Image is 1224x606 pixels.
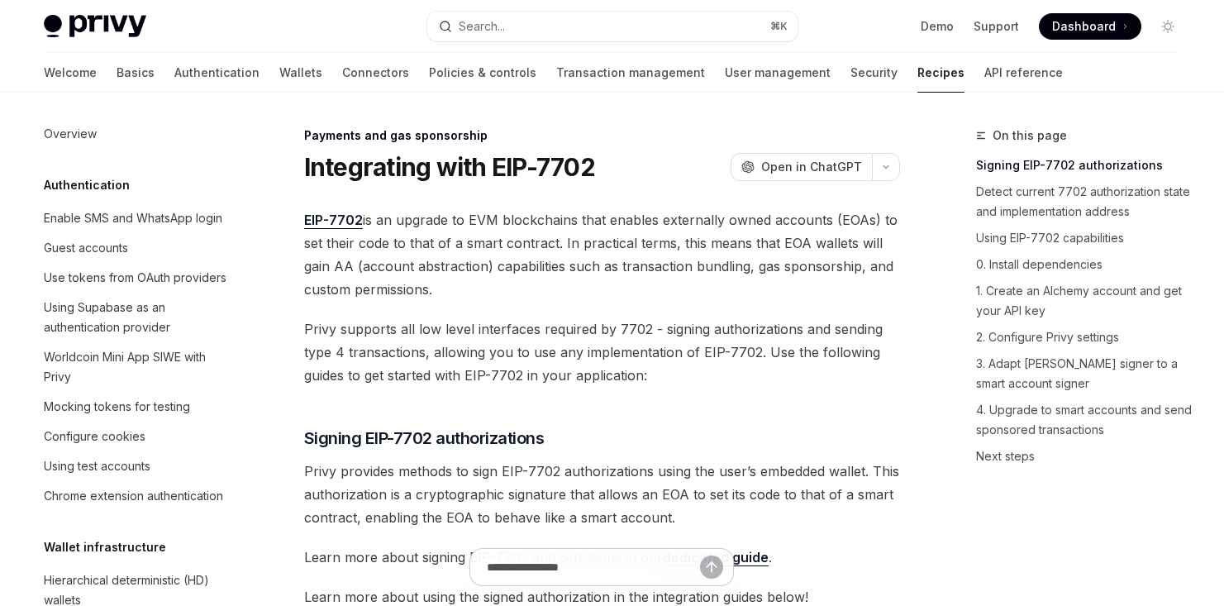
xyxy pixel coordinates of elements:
a: Dashboard [1039,13,1141,40]
a: Configure cookies [31,422,242,451]
a: Transaction management [556,53,705,93]
div: Guest accounts [44,238,128,258]
a: 3. Adapt [PERSON_NAME] signer to a smart account signer [976,351,1194,397]
a: Authentication [174,53,260,93]
button: Send message [700,556,723,579]
div: Chrome extension authentication [44,486,223,506]
a: Welcome [44,53,97,93]
a: Using EIP-7702 capabilities [976,225,1194,251]
button: Open in ChatGPT [731,153,872,181]
div: Using test accounts [44,456,150,476]
div: Payments and gas sponsorship [304,127,900,144]
button: Search...⌘K [427,12,798,41]
div: Use tokens from OAuth providers [44,268,226,288]
a: Use tokens from OAuth providers [31,263,242,293]
div: Mocking tokens for testing [44,397,190,417]
a: Basics [117,53,155,93]
a: 4. Upgrade to smart accounts and send sponsored transactions [976,397,1194,443]
h5: Authentication [44,175,130,195]
a: 1. Create an Alchemy account and get your API key [976,278,1194,324]
span: On this page [993,126,1067,146]
a: Demo [921,18,954,35]
a: Support [974,18,1019,35]
h1: Integrating with EIP-7702 [304,152,595,182]
a: Chrome extension authentication [31,481,242,511]
a: EIP-7702 [304,212,363,229]
div: Enable SMS and WhatsApp login [44,208,222,228]
span: Privy supports all low level interfaces required by 7702 - signing authorizations and sending typ... [304,317,900,387]
div: Search... [459,17,505,36]
a: Signing EIP-7702 authorizations [976,152,1194,179]
div: Using Supabase as an authentication provider [44,298,232,337]
a: User management [725,53,831,93]
button: Toggle dark mode [1155,13,1181,40]
a: Enable SMS and WhatsApp login [31,203,242,233]
img: light logo [44,15,146,38]
span: Dashboard [1052,18,1116,35]
a: Using test accounts [31,451,242,481]
a: 2. Configure Privy settings [976,324,1194,351]
a: Detect current 7702 authorization state and implementation address [976,179,1194,225]
div: Configure cookies [44,427,145,446]
a: Using Supabase as an authentication provider [31,293,242,342]
a: Guest accounts [31,233,242,263]
a: Connectors [342,53,409,93]
a: Overview [31,119,242,149]
span: is an upgrade to EVM blockchains that enables externally owned accounts (EOAs) to set their code ... [304,208,900,301]
a: API reference [984,53,1063,93]
a: Wallets [279,53,322,93]
span: Privy provides methods to sign EIP-7702 authorizations using the user’s embedded wallet. This aut... [304,460,900,529]
a: Next steps [976,443,1194,470]
a: Policies & controls [429,53,536,93]
div: Worldcoin Mini App SIWE with Privy [44,347,232,387]
span: Signing EIP-7702 authorizations [304,427,545,450]
div: Overview [44,124,97,144]
a: 0. Install dependencies [976,251,1194,278]
a: Recipes [917,53,964,93]
a: Worldcoin Mini App SIWE with Privy [31,342,242,392]
a: Security [850,53,898,93]
span: ⌘ K [770,20,788,33]
h5: Wallet infrastructure [44,537,166,557]
span: Open in ChatGPT [761,159,862,175]
a: Mocking tokens for testing [31,392,242,422]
